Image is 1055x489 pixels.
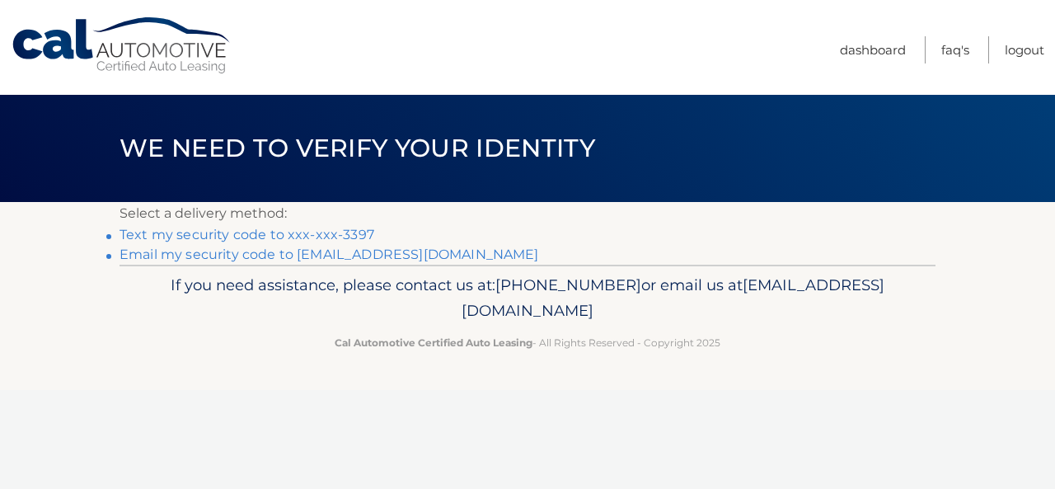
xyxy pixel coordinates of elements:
[120,202,935,225] p: Select a delivery method:
[11,16,233,75] a: Cal Automotive
[120,133,595,163] span: We need to verify your identity
[941,36,969,63] a: FAQ's
[840,36,906,63] a: Dashboard
[130,272,925,325] p: If you need assistance, please contact us at: or email us at
[130,334,925,351] p: - All Rights Reserved - Copyright 2025
[120,247,539,262] a: Email my security code to [EMAIL_ADDRESS][DOMAIN_NAME]
[495,275,641,294] span: [PHONE_NUMBER]
[120,227,374,242] a: Text my security code to xxx-xxx-3397
[335,336,532,349] strong: Cal Automotive Certified Auto Leasing
[1005,36,1044,63] a: Logout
